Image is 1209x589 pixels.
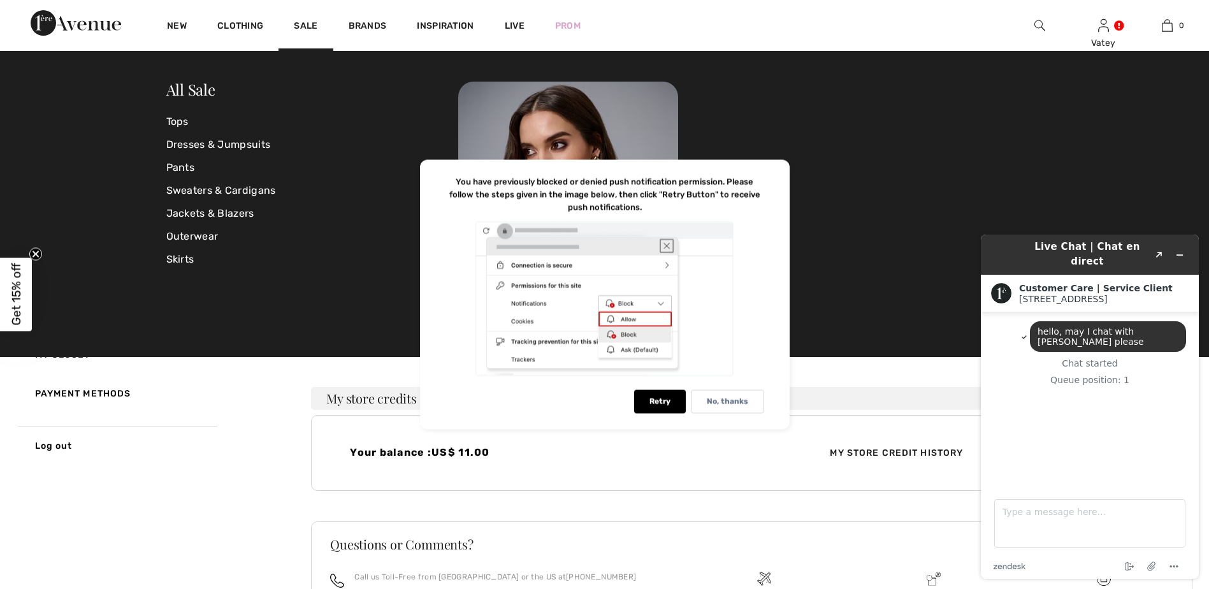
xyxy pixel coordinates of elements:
[971,224,1209,589] iframe: Find more information here
[449,177,760,212] p: You have previously blocked or denied push notification permission. Please follow the steps given...
[354,571,636,583] p: Call us Toll-Free from [GEOGRAPHIC_DATA] or the US at
[1136,18,1198,33] a: 0
[1098,18,1109,33] img: My Info
[1034,18,1045,33] img: search the website
[330,574,344,588] img: call
[820,446,973,460] span: My Store Credit History
[31,10,121,36] img: 1ère Avenue
[167,20,187,34] a: New
[555,19,581,33] a: Prom
[166,202,459,225] a: Jackets & Blazers
[431,446,490,458] span: US$ 11.00
[166,179,459,202] a: Sweaters & Cardigans
[458,82,678,302] img: 250825113019_d881a28ff8cb6.jpg
[707,397,748,407] p: No, thanks
[17,374,217,413] a: Payment Methods
[330,538,1173,551] h3: Questions or Comments?
[757,572,771,586] img: Free shipping on orders over $99
[350,446,654,458] h4: Your balance :
[505,19,525,33] a: Live
[634,390,686,414] div: Retry
[1072,36,1134,50] div: Vatey
[1098,19,1109,31] a: Sign In
[349,20,387,34] a: Brands
[217,20,263,34] a: Clothing
[417,20,474,34] span: Inspiration
[17,426,217,465] a: Log out
[166,110,459,133] a: Tops
[294,20,317,34] a: Sale
[166,133,459,156] a: Dresses & Jumpsuits
[927,572,941,586] img: Delivery is a breeze since we pay the duties!
[1162,18,1173,33] img: My Bag
[166,225,459,248] a: Outerwear
[166,156,459,179] a: Pants
[28,9,54,20] span: Chat
[566,572,636,581] a: [PHONE_NUMBER]
[1179,20,1184,31] span: 0
[166,248,459,271] a: Skirts
[166,79,215,99] a: All Sale
[311,387,1012,410] h3: My store credits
